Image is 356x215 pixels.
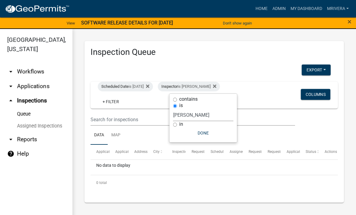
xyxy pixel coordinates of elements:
[205,145,224,159] datatable-header-cell: Scheduled Time
[306,150,316,154] span: Status
[302,65,331,75] button: Export
[253,3,270,14] a: Home
[288,3,325,14] a: My Dashboard
[224,145,243,159] datatable-header-cell: Assigned Inspector
[7,150,14,157] i: help
[230,150,261,154] span: Assigned Inspector
[211,150,237,154] span: Scheduled Time
[281,145,300,159] datatable-header-cell: Application Description
[262,145,281,159] datatable-header-cell: Requestor Phone
[115,150,143,154] span: Application Type
[319,145,338,159] datatable-header-cell: Actions
[64,18,78,28] a: View
[108,126,124,145] a: Map
[91,47,338,57] h3: Inspection Queue
[270,3,288,14] a: Admin
[186,145,205,159] datatable-header-cell: Requested Date
[348,17,351,26] span: ×
[179,103,183,108] label: is
[134,150,148,154] span: Address
[91,113,295,126] input: Search for inspections
[249,150,276,154] span: Requestor Name
[7,83,14,90] i: arrow_drop_down
[91,145,110,159] datatable-header-cell: Application
[98,96,124,107] a: + Filter
[96,150,115,154] span: Application
[98,82,153,91] div: is [DATE]
[91,175,338,190] div: 0 total
[110,145,129,159] datatable-header-cell: Application Type
[7,97,14,104] i: arrow_drop_up
[7,68,14,75] i: arrow_drop_down
[172,150,198,154] span: Inspection Type
[148,145,167,159] datatable-header-cell: City
[179,122,183,127] label: in
[101,84,129,89] span: Scheduled Date
[179,97,198,102] label: contains
[91,126,108,145] a: Data
[300,145,319,159] datatable-header-cell: Status
[301,89,330,100] button: Columns
[81,20,173,26] strong: SOFTWARE RELEASE DETAILS FOR [DATE]
[173,128,234,138] button: Done
[91,160,338,175] div: No data to display
[325,150,337,154] span: Actions
[153,150,160,154] span: City
[287,150,325,154] span: Application Description
[129,145,148,159] datatable-header-cell: Address
[161,84,178,89] span: Inspector
[221,18,254,28] button: Don't show again
[243,145,262,159] datatable-header-cell: Requestor Name
[325,3,351,14] a: mrivera
[158,82,220,91] div: is [PERSON_NAME]
[268,150,295,154] span: Requestor Phone
[167,145,186,159] datatable-header-cell: Inspection Type
[192,150,217,154] span: Requested Date
[7,136,14,143] i: arrow_drop_down
[348,18,351,25] button: Close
